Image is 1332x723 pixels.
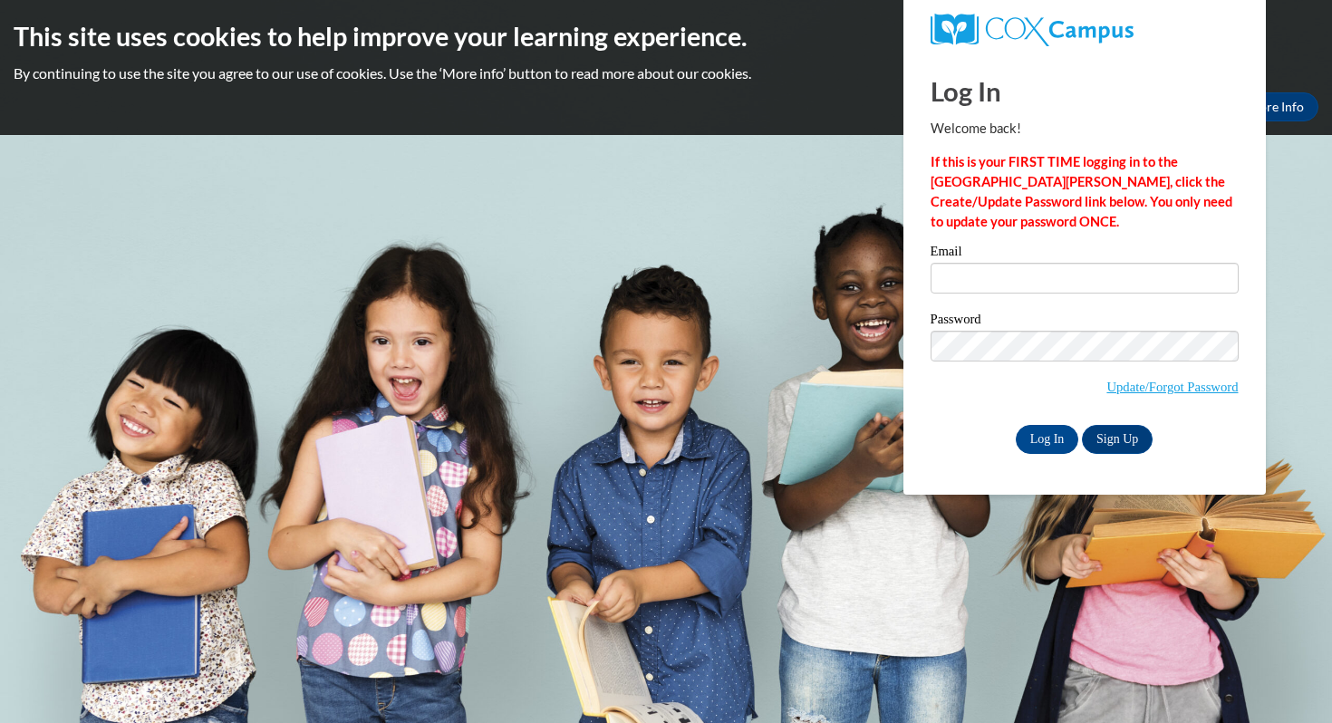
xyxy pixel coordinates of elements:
p: By continuing to use the site you agree to our use of cookies. Use the ‘More info’ button to read... [14,63,1318,83]
p: Welcome back! [931,119,1239,139]
img: COX Campus [931,14,1134,46]
h1: Log In [931,72,1239,110]
h2: This site uses cookies to help improve your learning experience. [14,18,1318,54]
strong: If this is your FIRST TIME logging in to the [GEOGRAPHIC_DATA][PERSON_NAME], click the Create/Upd... [931,154,1232,229]
label: Email [931,245,1239,263]
input: Log In [1016,425,1079,454]
a: COX Campus [931,14,1239,46]
label: Password [931,313,1239,331]
a: Sign Up [1082,425,1153,454]
a: Update/Forgot Password [1106,380,1238,394]
a: More Info [1233,92,1318,121]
